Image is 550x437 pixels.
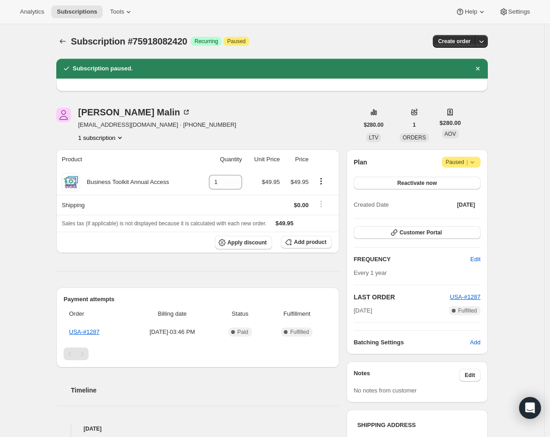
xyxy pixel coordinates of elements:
span: $280.00 [440,119,461,128]
span: $49.95 [276,220,294,227]
div: Open Intercom Messenger [519,397,541,419]
span: LTV [369,134,378,141]
span: Customer Portal [400,229,442,236]
button: Product actions [78,133,124,142]
button: Settings [494,5,535,18]
span: Sales tax (if applicable) is not displayed because it is calculated with each new order. [62,220,267,227]
span: Tools [110,8,124,15]
span: Paid [238,328,248,336]
h3: SHIPPING ADDRESS [357,421,477,430]
span: Settings [508,8,530,15]
th: Shipping [56,195,198,215]
h2: Plan [354,158,367,167]
span: Created Date [354,200,389,209]
span: Edit [465,372,475,379]
span: Billing date [132,309,213,318]
span: Every 1 year [354,269,387,276]
h2: FREQUENCY [354,255,471,264]
button: USA-#1287 [450,293,481,302]
button: Add [465,335,486,350]
h2: Timeline [71,386,339,395]
span: Help [465,8,477,15]
span: Apply discount [228,239,267,246]
button: Tools [104,5,139,18]
th: Unit Price [245,149,283,169]
nav: Pagination [64,348,332,360]
button: Help [450,5,491,18]
span: Paused [227,38,246,45]
button: 1 [407,119,421,131]
th: Price [282,149,311,169]
a: USA-#1287 [69,328,99,335]
span: Fulfilled [290,328,309,336]
img: product img [62,173,80,191]
th: Order [64,304,129,324]
span: No notes from customer [354,387,417,394]
a: USA-#1287 [450,293,481,300]
span: Subscription #75918082420 [71,36,187,46]
span: $49.95 [291,179,309,185]
button: $280.00 [358,119,389,131]
h3: Notes [354,369,460,382]
span: [DATE] [354,306,372,315]
button: Dismiss notification [471,62,484,75]
span: Add [470,338,481,347]
span: AOV [445,131,456,137]
span: Reactivate now [397,179,437,187]
h4: [DATE] [56,424,339,433]
span: Status [218,309,262,318]
h2: Payment attempts [64,295,332,304]
span: Add product [294,238,326,246]
span: Create order [438,38,471,45]
button: Analytics [15,5,50,18]
span: Recurring [194,38,218,45]
span: [EMAIL_ADDRESS][DOMAIN_NAME] · [PHONE_NUMBER] [78,120,236,129]
button: Subscriptions [56,35,69,48]
span: $49.95 [262,179,280,185]
button: Subscriptions [51,5,103,18]
span: Aaron Malin [56,108,71,122]
div: Business Toolkit Annual Access [80,178,169,187]
th: Quantity [198,149,245,169]
button: Reactivate now [354,177,481,189]
button: Apply discount [215,236,273,249]
span: 1 [413,121,416,129]
button: [DATE] [451,199,481,211]
button: Edit [459,369,481,382]
span: $280.00 [364,121,383,129]
h2: LAST ORDER [354,293,450,302]
button: Shipping actions [314,199,328,209]
span: [DATE] [457,201,475,209]
span: Fulfillment [268,309,327,318]
button: Product actions [314,176,328,186]
th: Product [56,149,198,169]
span: Fulfilled [458,307,477,314]
span: $0.00 [294,202,309,209]
span: Paused [446,158,477,167]
div: [PERSON_NAME] Malin [78,108,191,117]
span: ORDERS [402,134,426,141]
h2: Subscription paused. [73,64,133,73]
button: Edit [465,252,486,267]
span: Analytics [20,8,44,15]
button: Customer Portal [354,226,481,239]
button: Create order [433,35,476,48]
button: Add product [281,236,332,248]
span: | [466,159,468,166]
h6: Batching Settings [354,338,470,347]
span: Edit [471,255,481,264]
span: [DATE] · 03:46 PM [132,328,213,337]
span: Subscriptions [57,8,97,15]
